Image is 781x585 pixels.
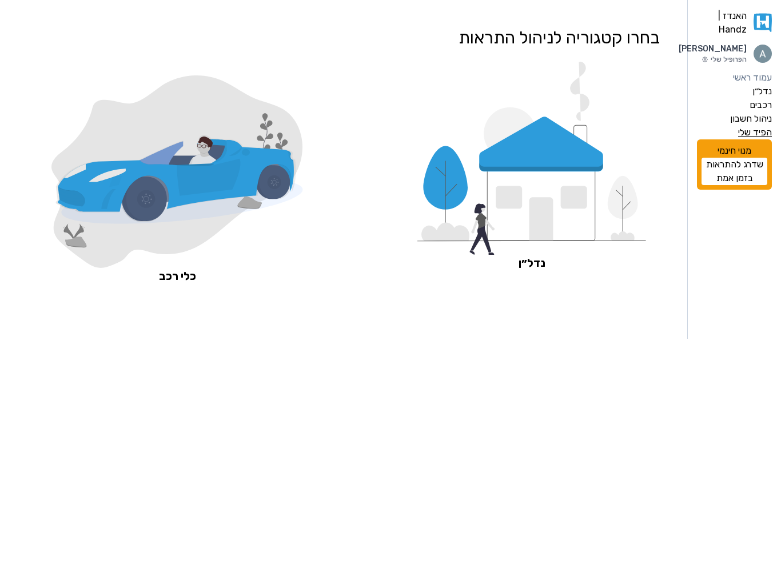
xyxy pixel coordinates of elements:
span: כלי רכב [51,268,303,284]
div: מנוי חינמי [697,139,772,190]
a: האנדז | Handz [697,9,772,37]
img: תמונת פרופיל [754,45,772,63]
label: עמוד ראשי [733,71,772,85]
span: נדל״ן [417,255,646,271]
a: עמוד ראשי [697,71,772,85]
a: הפיד שלי [697,126,772,139]
label: נדל״ן [752,85,772,98]
a: נדל״ן [417,62,646,298]
a: רכבים [697,98,772,112]
h1: בחרו קטגוריה לניהול התראות [24,27,660,48]
a: שדרג להתראות בזמן אמת [702,158,767,185]
a: ניהול חשבון [697,112,772,126]
label: רכבים [750,98,772,112]
a: נדל״ן [697,85,772,98]
label: ניהול חשבון [730,112,772,126]
p: [PERSON_NAME] [679,43,747,55]
label: הפיד שלי [738,126,772,139]
a: כלי רכב [51,75,303,284]
p: הפרופיל שלי [679,55,747,64]
a: תמונת פרופיל[PERSON_NAME]הפרופיל שלי [697,43,772,64]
